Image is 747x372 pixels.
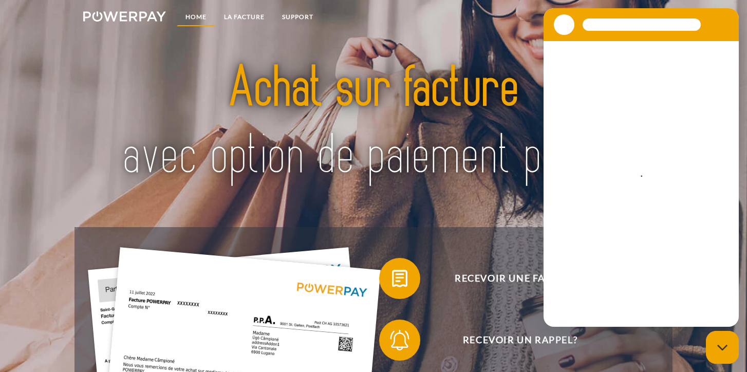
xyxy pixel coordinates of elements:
a: CG [615,8,643,26]
img: qb_bell.svg [387,327,413,353]
a: Support [273,8,322,26]
img: title-powerpay_fr.svg [112,37,635,208]
iframe: Fenêtre de messagerie [544,8,739,327]
img: qb_bill.svg [387,266,413,291]
a: Home [177,8,215,26]
a: LA FACTURE [215,8,273,26]
span: Recevoir une facture ? [394,258,646,299]
button: Recevoir une facture ? [379,258,646,299]
iframe: Bouton de lancement de la fenêtre de messagerie [706,331,739,364]
span: Recevoir un rappel? [394,320,646,361]
img: logo-powerpay-white.svg [83,11,166,22]
button: Recevoir un rappel? [379,320,646,361]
